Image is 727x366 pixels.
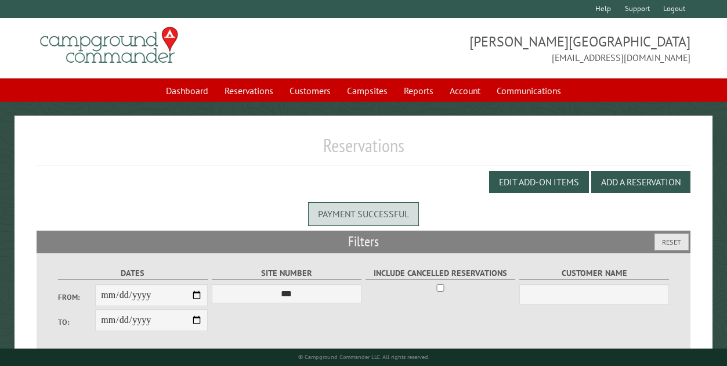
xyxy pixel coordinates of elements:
img: Campground Commander [37,23,182,68]
a: Customers [283,80,338,102]
h2: Filters [37,231,691,253]
label: From: [58,292,96,303]
div: Payment successful [308,202,419,225]
a: Dashboard [159,80,215,102]
button: Edit Add-on Items [489,171,589,193]
label: Customer Name [519,267,670,280]
label: Dates [58,267,208,280]
a: Communications [490,80,568,102]
a: Reservations [218,80,280,102]
span: [PERSON_NAME][GEOGRAPHIC_DATA] [EMAIL_ADDRESS][DOMAIN_NAME] [364,32,691,64]
a: Campsites [340,80,395,102]
a: Reports [397,80,440,102]
small: © Campground Commander LLC. All rights reserved. [298,353,429,361]
a: Account [443,80,487,102]
button: Add a Reservation [591,171,690,193]
h1: Reservations [37,134,691,166]
label: Include Cancelled Reservations [366,267,516,280]
label: Site Number [212,267,362,280]
label: To: [58,317,96,328]
button: Reset [654,234,689,250]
